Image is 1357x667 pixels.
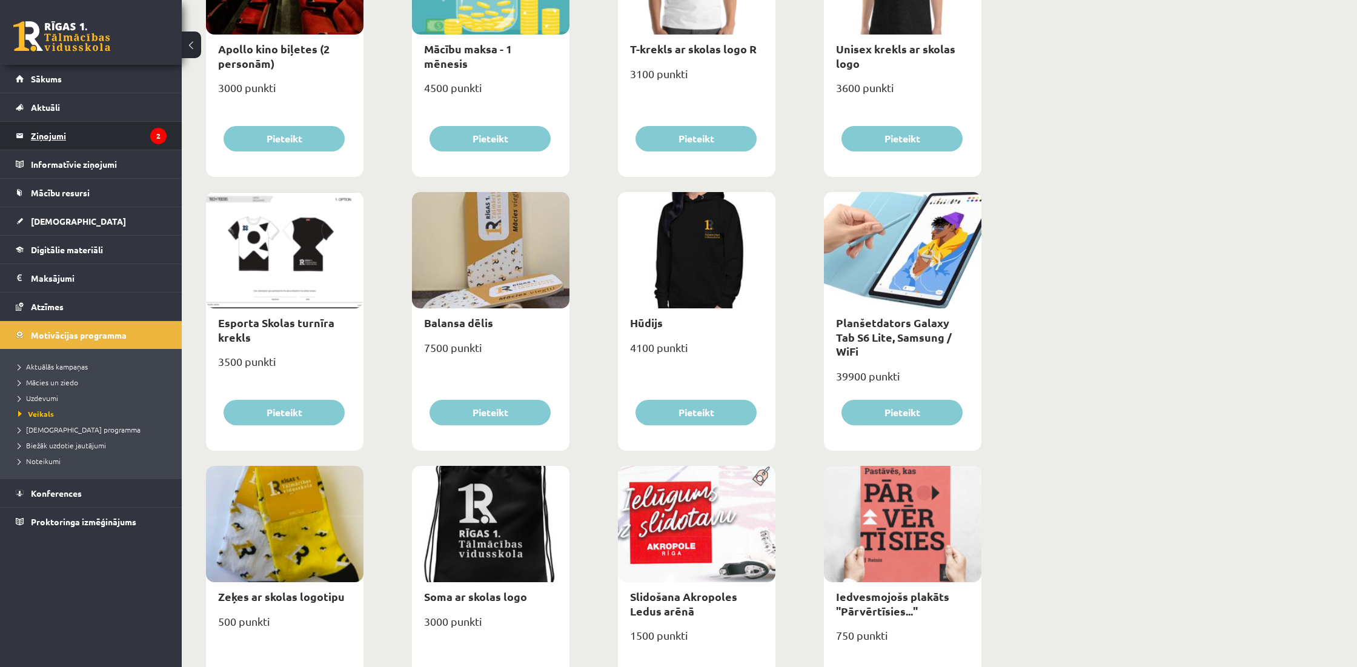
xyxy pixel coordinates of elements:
[430,126,551,151] button: Pieteikt
[424,316,493,330] a: Balansa dēlis
[16,293,167,320] a: Atzīmes
[218,589,345,603] a: Zeķes ar skolas logotipu
[16,207,167,235] a: [DEMOGRAPHIC_DATA]
[18,424,170,435] a: [DEMOGRAPHIC_DATA] programma
[31,264,167,292] legend: Maksājumi
[13,21,110,51] a: Rīgas 1. Tālmācības vidusskola
[224,400,345,425] button: Pieteikt
[635,400,757,425] button: Pieteikt
[31,330,127,340] span: Motivācijas programma
[16,179,167,207] a: Mācību resursi
[31,102,60,113] span: Aktuāli
[824,625,981,655] div: 750 punkti
[31,73,62,84] span: Sākums
[18,409,54,419] span: Veikals
[31,150,167,178] legend: Informatīvie ziņojumi
[841,126,963,151] button: Pieteikt
[18,393,58,403] span: Uzdevumi
[836,589,949,617] a: Iedvesmojošs plakāts "Pārvērtīsies..."
[31,301,64,312] span: Atzīmes
[424,42,512,70] a: Mācību maksa - 1 mēnesis
[630,316,663,330] a: Hūdijs
[18,408,170,419] a: Veikals
[424,589,527,603] a: Soma ar skolas logo
[412,337,569,368] div: 7500 punkti
[16,122,167,150] a: Ziņojumi2
[836,316,952,358] a: Planšetdators Galaxy Tab S6 Lite, Samsung / WiFi
[618,64,775,94] div: 3100 punkti
[150,128,167,144] i: 2
[824,366,981,396] div: 39900 punkti
[412,611,569,642] div: 3000 punkti
[618,625,775,655] div: 1500 punkti
[31,216,126,227] span: [DEMOGRAPHIC_DATA]
[18,361,170,372] a: Aktuālās kampaņas
[31,122,167,150] legend: Ziņojumi
[31,244,103,255] span: Digitālie materiāli
[836,42,955,70] a: Unisex krekls ar skolas logo
[206,611,363,642] div: 500 punkti
[630,42,757,56] a: T-krekls ar skolas logo R
[16,150,167,178] a: Informatīvie ziņojumi
[430,400,551,425] button: Pieteikt
[206,78,363,108] div: 3000 punkti
[16,236,167,264] a: Digitālie materiāli
[18,440,170,451] a: Biežāk uzdotie jautājumi
[18,425,141,434] span: [DEMOGRAPHIC_DATA] programma
[206,351,363,382] div: 3500 punkti
[16,93,167,121] a: Aktuāli
[18,393,170,403] a: Uzdevumi
[18,456,61,466] span: Noteikumi
[16,321,167,349] a: Motivācijas programma
[18,377,170,388] a: Mācies un ziedo
[31,187,90,198] span: Mācību resursi
[18,456,170,466] a: Noteikumi
[16,479,167,507] a: Konferences
[618,337,775,368] div: 4100 punkti
[748,466,775,486] img: Populāra prece
[412,78,569,108] div: 4500 punkti
[635,126,757,151] button: Pieteikt
[31,516,136,527] span: Proktoringa izmēģinājums
[218,42,330,70] a: Apollo kino biļetes (2 personām)
[31,488,82,499] span: Konferences
[18,362,88,371] span: Aktuālās kampaņas
[16,65,167,93] a: Sākums
[824,78,981,108] div: 3600 punkti
[18,440,106,450] span: Biežāk uzdotie jautājumi
[16,264,167,292] a: Maksājumi
[18,377,78,387] span: Mācies un ziedo
[630,589,737,617] a: Slidošana Akropoles Ledus arēnā
[224,126,345,151] button: Pieteikt
[218,316,334,343] a: Esporta Skolas turnīra krekls
[841,400,963,425] button: Pieteikt
[16,508,167,536] a: Proktoringa izmēģinājums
